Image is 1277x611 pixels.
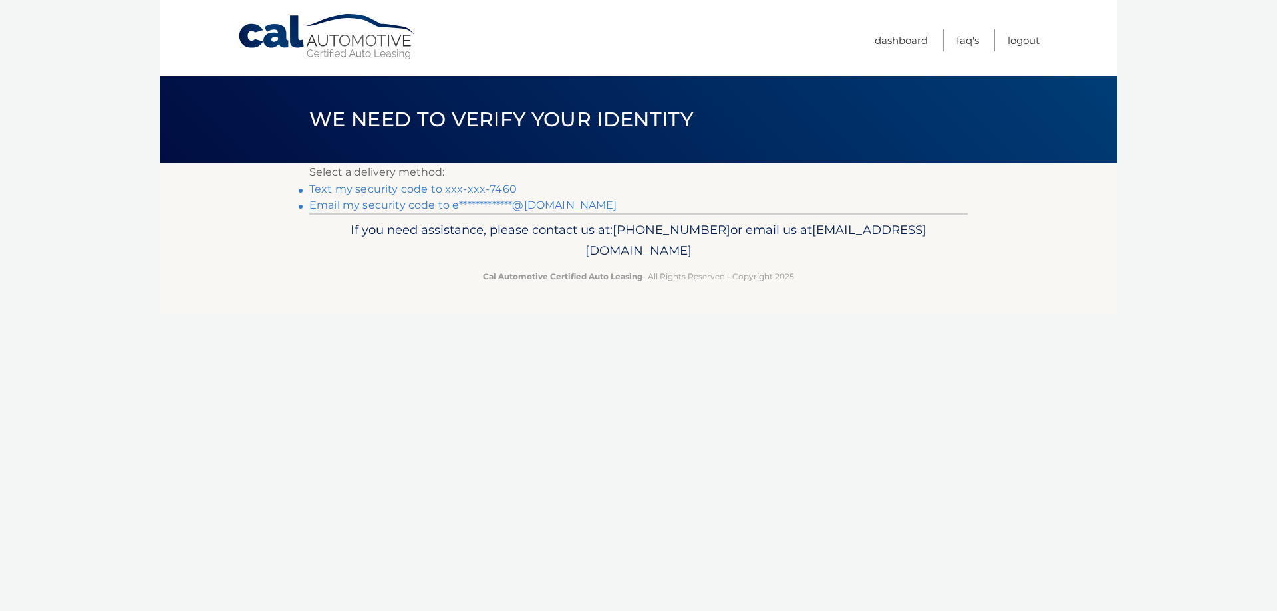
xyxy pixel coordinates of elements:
strong: Cal Automotive Certified Auto Leasing [483,271,642,281]
span: We need to verify your identity [309,107,693,132]
p: If you need assistance, please contact us at: or email us at [318,219,959,262]
p: - All Rights Reserved - Copyright 2025 [318,269,959,283]
p: Select a delivery method: [309,163,968,182]
a: Cal Automotive [237,13,417,61]
a: Logout [1008,29,1040,51]
a: Text my security code to xxx-xxx-7460 [309,183,517,195]
span: [PHONE_NUMBER] [613,222,730,237]
a: Dashboard [875,29,928,51]
a: FAQ's [956,29,979,51]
